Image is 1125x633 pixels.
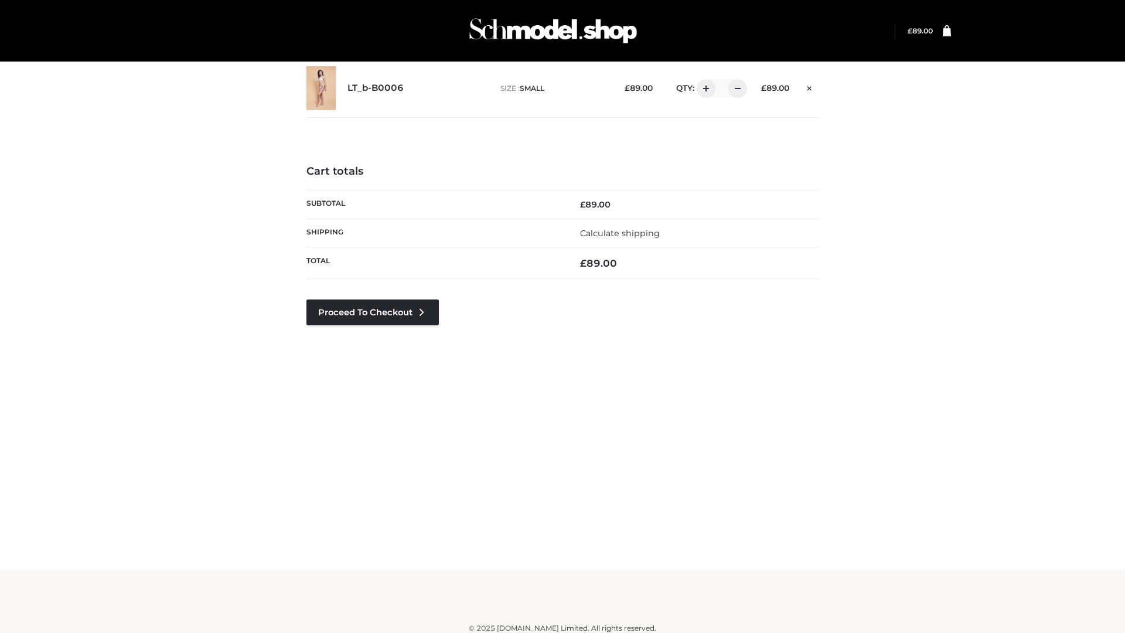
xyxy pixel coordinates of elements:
span: £ [580,257,587,269]
a: £89.00 [908,26,933,35]
span: £ [761,83,766,93]
th: Subtotal [306,190,562,219]
bdi: 89.00 [761,83,789,93]
p: size : [500,83,606,94]
bdi: 89.00 [908,26,933,35]
a: Remove this item [801,79,819,94]
bdi: 89.00 [625,83,653,93]
bdi: 89.00 [580,257,617,269]
a: LT_b-B0006 [347,83,404,94]
div: QTY: [664,79,743,98]
th: Total [306,248,562,279]
a: Proceed to Checkout [306,300,439,325]
h4: Cart totals [306,165,819,178]
a: Calculate shipping [580,228,660,239]
th: Shipping [306,219,562,247]
bdi: 89.00 [580,199,611,210]
span: SMALL [520,84,544,93]
span: £ [908,26,912,35]
span: £ [580,199,585,210]
span: £ [625,83,630,93]
img: Schmodel Admin 964 [465,8,641,54]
